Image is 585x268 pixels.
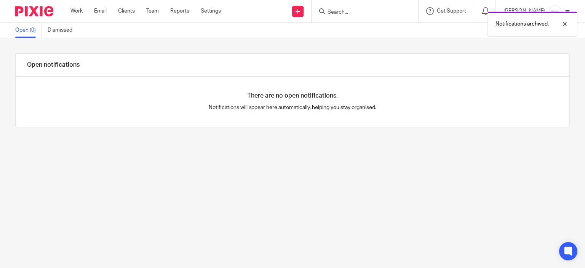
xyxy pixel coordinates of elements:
[549,5,561,18] img: Infinity%20Logo%20with%20Whitespace%20.png
[247,92,338,100] h4: There are no open notifications.
[15,6,53,16] img: Pixie
[27,61,80,69] h1: Open notifications
[94,7,107,15] a: Email
[154,104,431,111] p: Notifications will appear here automatically, helping you stay organised.
[48,23,78,38] a: Dismissed
[15,23,42,38] a: Open (0)
[170,7,189,15] a: Reports
[495,20,549,28] p: Notifications archived.
[70,7,83,15] a: Work
[201,7,221,15] a: Settings
[146,7,159,15] a: Team
[118,7,135,15] a: Clients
